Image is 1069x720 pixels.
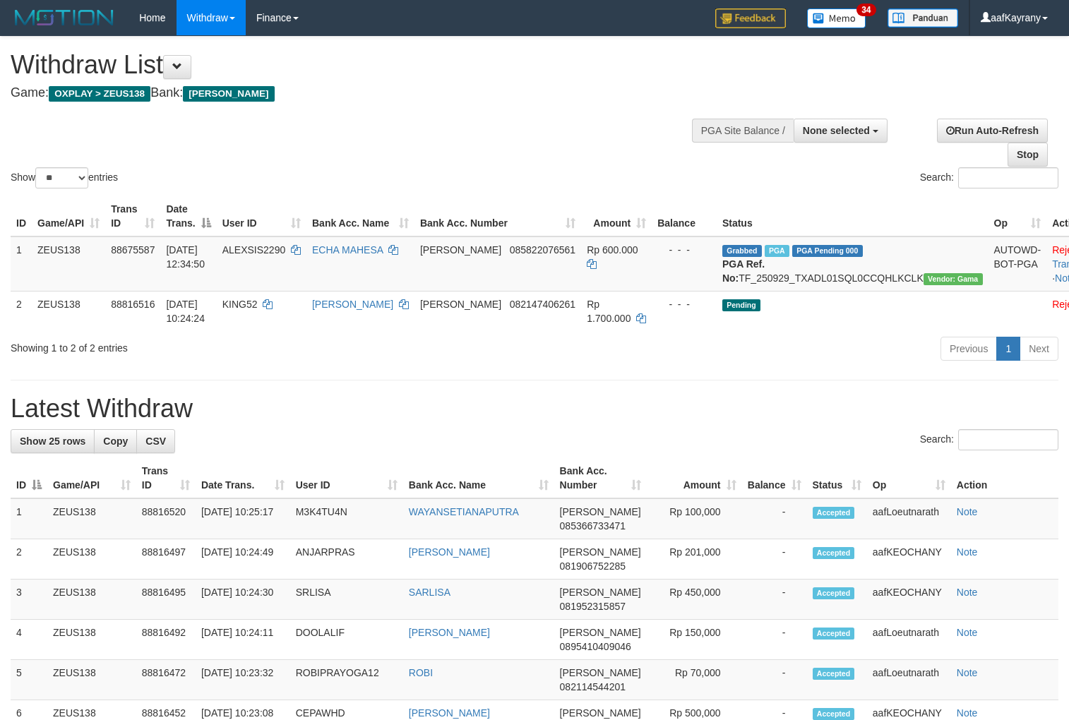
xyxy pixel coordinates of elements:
td: aafLoeutnarath [867,498,951,539]
img: Feedback.jpg [715,8,786,28]
span: [PERSON_NAME] [560,546,641,558]
td: - [742,660,807,700]
td: ZEUS138 [47,539,136,580]
a: Note [957,707,978,719]
td: aafKEOCHANY [867,580,951,620]
td: - [742,498,807,539]
th: Date Trans.: activate to sort column ascending [196,458,290,498]
th: Bank Acc. Name: activate to sort column ascending [306,196,414,236]
a: [PERSON_NAME] [409,546,490,558]
td: - [742,620,807,660]
td: ANJARPRAS [290,539,403,580]
a: Copy [94,429,137,453]
span: ALEXSIS2290 [222,244,286,256]
a: SARLISA [409,587,450,598]
span: Marked by aafpengsreynich [765,245,789,257]
a: Note [957,506,978,517]
label: Search: [920,167,1058,188]
span: Accepted [813,547,855,559]
td: ZEUS138 [47,498,136,539]
td: 4 [11,620,47,660]
td: AUTOWD-BOT-PGA [989,236,1047,292]
td: 5 [11,660,47,700]
td: 2 [11,539,47,580]
span: Copy 082147406261 to clipboard [510,299,575,310]
td: ZEUS138 [32,291,105,331]
input: Search: [958,429,1058,450]
div: PGA Site Balance / [692,119,794,143]
td: [DATE] 10:24:11 [196,620,290,660]
a: Previous [940,337,997,361]
span: Accepted [813,507,855,519]
a: Next [1020,337,1058,361]
img: Button%20Memo.svg [807,8,866,28]
span: Accepted [813,668,855,680]
div: Showing 1 to 2 of 2 entries [11,335,435,355]
a: Run Auto-Refresh [937,119,1048,143]
th: Balance: activate to sort column ascending [742,458,807,498]
td: - [742,580,807,620]
span: Grabbed [722,245,762,257]
a: [PERSON_NAME] [409,707,490,719]
th: Op: activate to sort column ascending [989,196,1047,236]
span: 34 [856,4,876,16]
th: Op: activate to sort column ascending [867,458,951,498]
td: Rp 70,000 [647,660,741,700]
img: panduan.png [888,8,958,28]
td: aafLoeutnarath [867,620,951,660]
th: Bank Acc. Number: activate to sort column ascending [414,196,581,236]
td: DOOLALIF [290,620,403,660]
span: Copy 082114544201 to clipboard [560,681,626,692]
td: 2 [11,291,32,331]
td: ZEUS138 [47,580,136,620]
a: 1 [996,337,1020,361]
span: Copy 081952315857 to clipboard [560,601,626,612]
td: 88816492 [136,620,196,660]
td: 1 [11,498,47,539]
a: CSV [136,429,175,453]
th: Trans ID: activate to sort column ascending [105,196,160,236]
td: [DATE] 10:24:49 [196,539,290,580]
span: OXPLAY > ZEUS138 [49,86,150,102]
span: None selected [803,125,870,136]
td: ZEUS138 [47,660,136,700]
img: MOTION_logo.png [11,7,118,28]
a: Note [957,587,978,598]
th: ID [11,196,32,236]
div: - - - [657,243,711,257]
label: Search: [920,429,1058,450]
span: Copy 081906752285 to clipboard [560,560,626,572]
th: Bank Acc. Name: activate to sort column ascending [403,458,554,498]
span: Accepted [813,587,855,599]
a: ROBI [409,667,433,678]
span: Vendor URL: https://trx31.1velocity.biz [924,273,983,285]
button: None selected [794,119,888,143]
a: ECHA MAHESA [312,244,383,256]
input: Search: [958,167,1058,188]
td: TF_250929_TXADL01SQL0CCQHLKCLK [717,236,989,292]
th: User ID: activate to sort column ascending [290,458,403,498]
h1: Withdraw List [11,51,698,79]
td: Rp 201,000 [647,539,741,580]
span: [PERSON_NAME] [560,506,641,517]
span: [PERSON_NAME] [420,299,501,310]
th: Balance [652,196,717,236]
td: aafLoeutnarath [867,660,951,700]
th: User ID: activate to sort column ascending [217,196,306,236]
td: [DATE] 10:23:32 [196,660,290,700]
td: [DATE] 10:24:30 [196,580,290,620]
td: 1 [11,236,32,292]
a: Note [957,667,978,678]
select: Showentries [35,167,88,188]
td: Rp 150,000 [647,620,741,660]
span: 88675587 [111,244,155,256]
span: Accepted [813,708,855,720]
td: 88816497 [136,539,196,580]
th: Game/API: activate to sort column ascending [47,458,136,498]
td: ZEUS138 [47,620,136,660]
td: ROBIPRAYOGA12 [290,660,403,700]
span: Pending [722,299,760,311]
span: [PERSON_NAME] [560,587,641,598]
td: aafKEOCHANY [867,539,951,580]
td: 88816472 [136,660,196,700]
